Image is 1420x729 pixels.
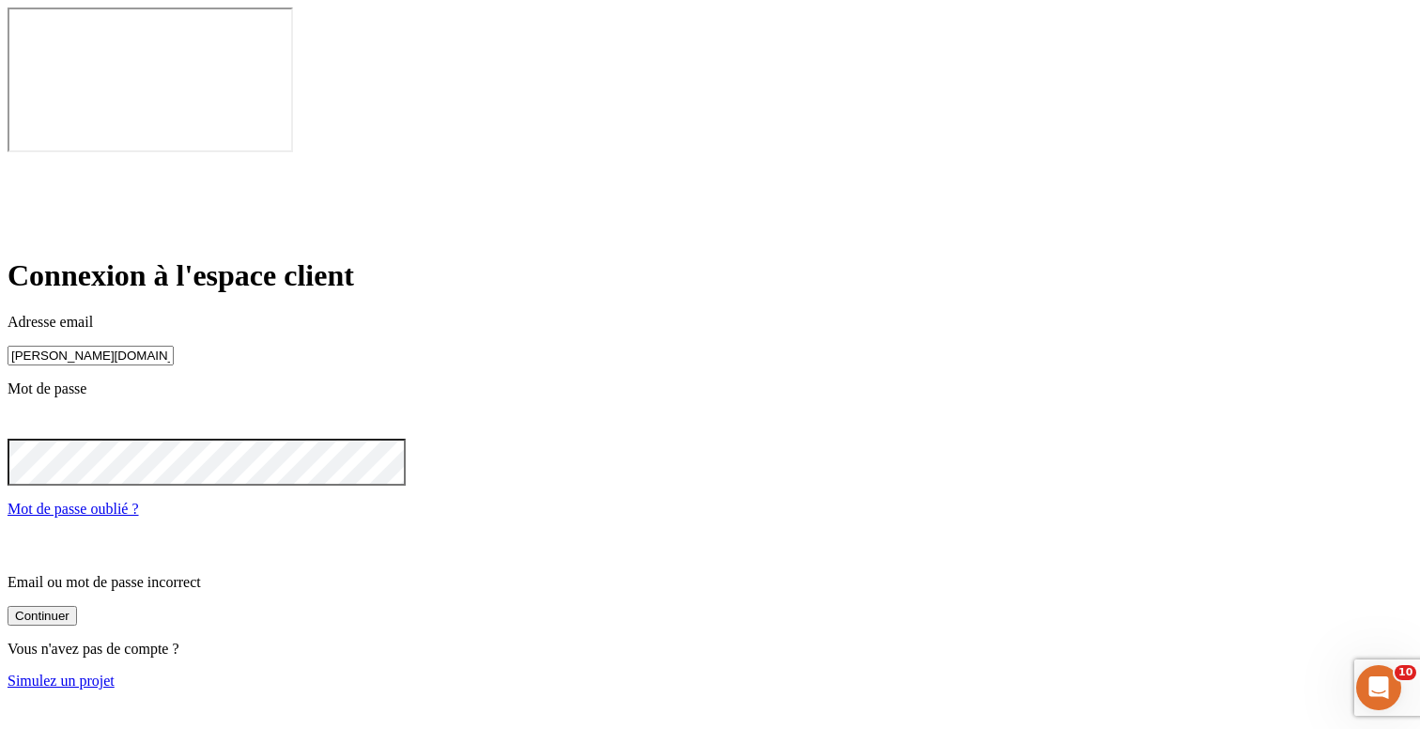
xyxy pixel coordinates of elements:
p: Mot de passe [8,380,1412,397]
a: Mot de passe oublié ? [8,501,139,517]
p: Email ou mot de passe incorrect [8,574,1412,591]
button: Continuer [8,606,77,626]
iframe: Intercom live chat [1356,665,1401,710]
p: Vous n'avez pas de compte ? [8,641,1412,658]
a: Simulez un projet [8,673,115,689]
span: 10 [1395,665,1416,680]
p: Adresse email [8,314,1412,331]
h1: Connexion à l'espace client [8,258,1412,293]
div: Continuer [15,609,69,623]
